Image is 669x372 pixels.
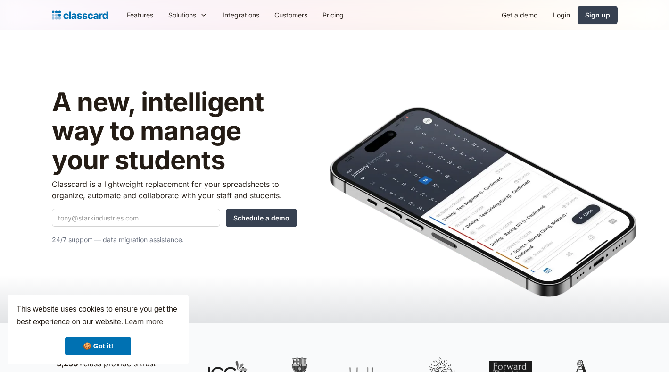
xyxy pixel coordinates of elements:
div: Sign up [585,10,610,20]
div: cookieconsent [8,295,189,364]
a: Customers [267,4,315,25]
a: Sign up [578,6,618,24]
a: Get a demo [494,4,545,25]
a: Features [119,4,161,25]
form: Quick Demo Form [52,209,297,227]
p: Classcard is a lightweight replacement for your spreadsheets to organize, automate and collaborat... [52,178,297,201]
a: Integrations [215,4,267,25]
a: learn more about cookies [123,315,165,329]
a: dismiss cookie message [65,337,131,355]
p: 24/7 support — data migration assistance. [52,234,297,245]
div: Solutions [161,4,215,25]
a: Login [545,4,578,25]
input: tony@starkindustries.com [52,209,220,227]
span: This website uses cookies to ensure you get the best experience on our website. [17,304,180,329]
a: Pricing [315,4,351,25]
div: Solutions [168,10,196,20]
a: home [52,8,108,22]
input: Schedule a demo [226,209,297,227]
h1: A new, intelligent way to manage your students [52,88,297,175]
